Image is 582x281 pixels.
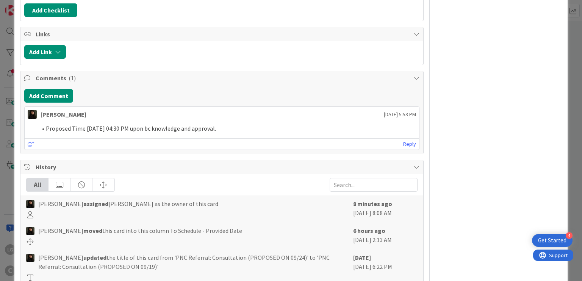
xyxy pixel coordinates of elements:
[538,237,566,244] div: Get Started
[28,110,37,119] img: ES
[26,200,34,208] img: ES
[26,227,34,235] img: ES
[37,124,416,133] li: Proposed Time [DATE] 04:30 PM upon bc knowledge and approval.
[36,73,409,83] span: Comments
[353,200,392,208] b: 8 minutes ago
[353,253,418,281] div: [DATE] 6:22 PM
[16,1,34,10] span: Support
[24,3,77,17] button: Add Checklist
[403,139,416,149] a: Reply
[353,227,385,234] b: 6 hours ago
[330,178,418,192] input: Search...
[353,199,418,218] div: [DATE] 8:08 AM
[24,45,66,59] button: Add Link
[27,178,48,191] div: All
[26,254,34,262] img: ES
[41,110,86,119] div: [PERSON_NAME]
[24,89,73,103] button: Add Comment
[566,232,573,239] div: 4
[69,74,76,82] span: ( 1 )
[353,226,418,245] div: [DATE] 2:13 AM
[38,226,242,235] span: [PERSON_NAME] this card into this column To Schedule - Provided Date
[83,200,108,208] b: assigned
[38,253,349,271] span: [PERSON_NAME] the title of this card from 'PNC Referral: Consultation (PROPOSED ON 09/24)' to 'PN...
[83,227,102,234] b: moved
[83,254,106,261] b: updated
[353,254,371,261] b: [DATE]
[36,162,409,172] span: History
[36,30,409,39] span: Links
[532,234,573,247] div: Open Get Started checklist, remaining modules: 4
[38,199,218,208] span: [PERSON_NAME] [PERSON_NAME] as the owner of this card
[384,111,416,119] span: [DATE] 5:53 PM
